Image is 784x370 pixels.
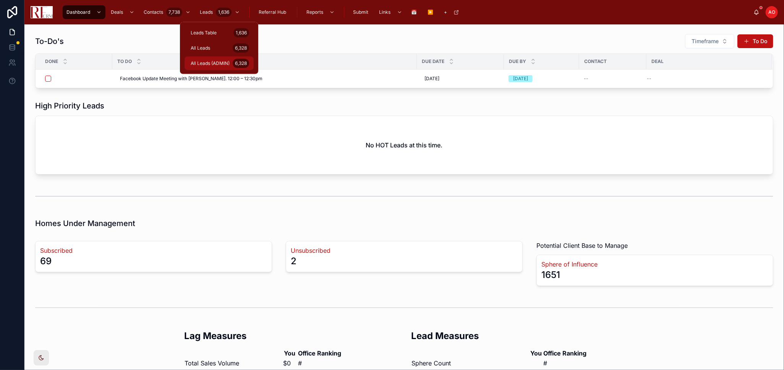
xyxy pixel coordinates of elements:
th: Office Ranking [543,348,587,358]
a: Subscribed [40,246,267,255]
div: 7,738 [166,8,182,17]
a: Leads Table1,636 [185,26,254,40]
a: Deals [107,5,138,19]
span: Potential Client Base to Manage [536,241,628,250]
span: Due Date [422,58,444,65]
a: ▶️ [424,5,439,19]
a: Unsubscribed [291,246,518,255]
span: 📅 [411,9,417,15]
th: You [283,348,297,358]
span: Links [379,9,391,15]
span: Reports [306,9,323,15]
span: + [444,9,447,15]
div: 6,328 [233,59,249,68]
a: Contacts7,738 [140,5,194,19]
span: Dashboard [66,9,90,15]
a: + [441,5,463,19]
span: Contacts [144,9,163,15]
span: Deals [111,9,123,15]
div: [DATE] [513,75,528,82]
td: Total Sales Volume [184,358,282,368]
span: ▶️ [428,9,434,15]
span: Referral Hub [259,9,286,15]
span: -- [647,76,651,82]
span: Facebook Update Meeting with [PERSON_NAME]. 12:00 – 12:30pm [120,76,262,82]
a: Referral Hub [255,5,292,19]
td: $0 [283,358,297,368]
div: 69 [40,255,52,267]
a: Submit [350,5,374,19]
div: 6,328 [233,44,249,53]
div: 2 [291,255,296,267]
th: You [530,348,542,358]
a: All Leads6,328 [185,41,254,55]
span: To Do [117,58,132,65]
th: Office Ranking [298,348,342,358]
span: Leads [200,9,213,15]
button: Select Button [685,34,734,48]
span: Timeframe [692,37,719,45]
td: Sphere Count [411,358,529,368]
h1: High Priority Leads [35,100,104,111]
a: Leads1,636 [196,5,244,19]
h2: Lag Measures [184,330,397,342]
a: Sphere of Influence [541,260,768,269]
div: 1651 [541,269,560,281]
h2: No HOT Leads at this time. [366,141,443,150]
button: To Do [737,34,773,48]
img: App logo [31,6,53,18]
a: All Leads (ADMIN)6,328 [185,57,254,70]
a: Links [376,5,406,19]
span: All Leads [191,45,210,51]
div: 1,636 [233,28,249,37]
span: Submit [353,9,369,15]
span: [DATE] [424,76,439,82]
td: # [543,358,587,368]
span: Contact [584,58,607,65]
div: scrollable content [59,4,753,21]
h1: To-Do's [35,36,64,47]
span: -- [584,76,588,82]
a: Reports [303,5,339,19]
a: Dashboard [63,5,105,19]
h1: Homes Under Management [35,218,135,229]
a: 📅 [408,5,423,19]
span: AO [768,9,775,15]
span: Done [45,58,58,65]
div: 1,636 [216,8,232,17]
span: Deal [651,58,664,65]
h2: Lead Measures [411,330,624,342]
span: Leads Table [191,30,217,36]
span: All Leads (ADMIN) [191,60,230,66]
span: Due By [509,58,526,65]
td: # [298,358,342,368]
